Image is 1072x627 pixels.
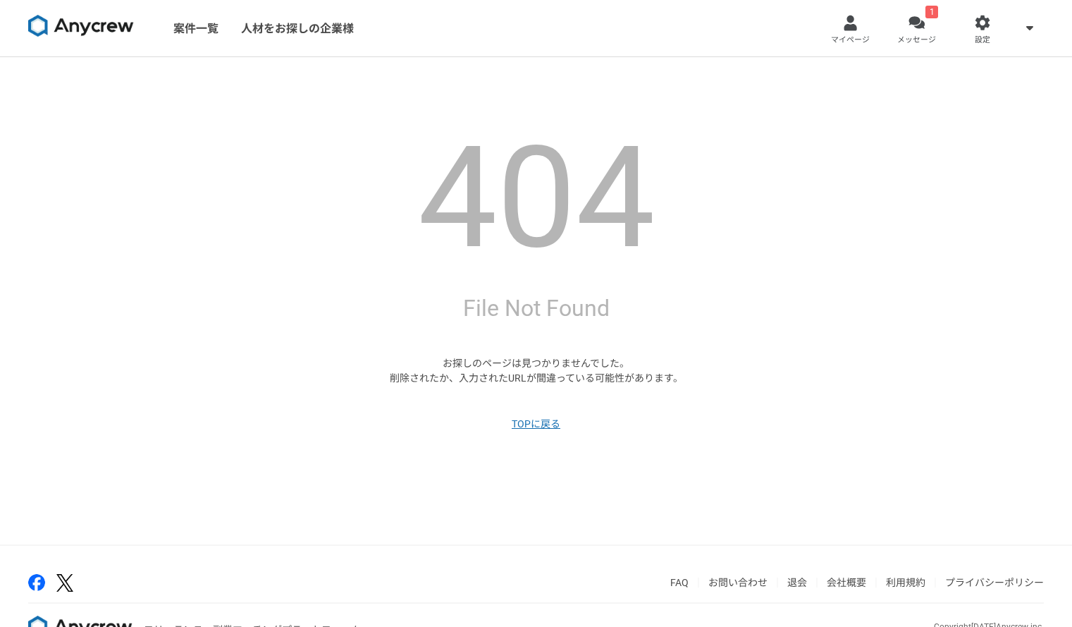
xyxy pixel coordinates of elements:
[28,574,45,591] img: facebook-2adfd474.png
[975,35,990,46] span: 設定
[886,577,925,588] a: 利用規約
[897,35,936,46] span: メッセージ
[390,356,683,386] p: お探しのページは見つかりませんでした。 削除されたか、入力されたURLが間違っている可能性があります。
[708,577,768,588] a: お問い合わせ
[463,291,610,325] h2: File Not Found
[28,15,134,37] img: 8DqYSo04kwAAAAASUVORK5CYII=
[670,577,689,588] a: FAQ
[787,577,807,588] a: 退会
[831,35,870,46] span: マイページ
[925,6,938,18] div: 1
[512,417,560,432] a: TOPに戻る
[827,577,866,588] a: 会社概要
[56,574,73,592] img: x-391a3a86.png
[418,128,655,269] h1: 404
[945,577,1044,588] a: プライバシーポリシー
